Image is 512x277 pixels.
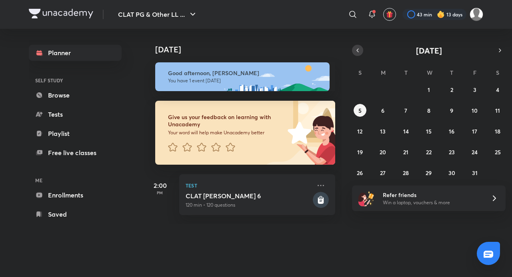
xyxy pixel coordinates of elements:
a: Enrollments [29,187,122,203]
button: October 11, 2025 [491,104,504,117]
abbr: October 31, 2025 [472,169,478,177]
abbr: October 1, 2025 [428,86,430,94]
h6: SELF STUDY [29,74,122,87]
abbr: October 5, 2025 [358,107,362,114]
abbr: Saturday [496,69,499,76]
abbr: October 26, 2025 [357,169,363,177]
abbr: Sunday [358,69,362,76]
button: October 6, 2025 [376,104,389,117]
p: Test [186,181,311,190]
button: October 18, 2025 [491,125,504,138]
button: October 21, 2025 [400,145,412,158]
button: October 27, 2025 [376,166,389,179]
h6: Refer friends [383,191,481,199]
img: Company Logo [29,9,93,18]
h5: 2:00 [144,181,176,190]
button: [DATE] [363,45,494,56]
abbr: Monday [381,69,386,76]
button: October 30, 2025 [445,166,458,179]
abbr: October 20, 2025 [380,148,386,156]
button: October 17, 2025 [468,125,481,138]
abbr: October 11, 2025 [495,107,500,114]
a: Saved [29,206,122,222]
button: October 7, 2025 [400,104,412,117]
abbr: October 25, 2025 [495,148,501,156]
abbr: October 7, 2025 [404,107,407,114]
p: 120 min • 120 questions [186,201,311,209]
a: Company Logo [29,9,93,20]
button: October 14, 2025 [400,125,412,138]
img: referral [358,190,374,206]
p: PM [144,190,176,195]
abbr: Wednesday [427,69,432,76]
abbr: October 9, 2025 [450,107,453,114]
abbr: October 2, 2025 [450,86,453,94]
button: October 12, 2025 [354,125,366,138]
a: Tests [29,106,122,122]
button: October 31, 2025 [468,166,481,179]
button: October 3, 2025 [468,83,481,96]
p: Your word will help make Unacademy better [168,130,285,136]
button: October 16, 2025 [445,125,458,138]
img: feedback_image [260,101,335,165]
button: October 5, 2025 [354,104,366,117]
a: Browse [29,87,122,103]
button: October 20, 2025 [376,145,389,158]
abbr: October 28, 2025 [403,169,409,177]
img: Adithyan [470,8,483,21]
abbr: October 4, 2025 [496,86,499,94]
abbr: October 17, 2025 [472,128,477,135]
p: You have 1 event [DATE] [168,78,322,84]
button: October 28, 2025 [400,166,412,179]
p: Win a laptop, vouchers & more [383,199,481,206]
button: October 22, 2025 [422,145,435,158]
button: October 29, 2025 [422,166,435,179]
button: October 19, 2025 [354,145,366,158]
button: October 1, 2025 [422,83,435,96]
abbr: October 6, 2025 [381,107,384,114]
h6: Good afternoon, [PERSON_NAME] [168,70,322,77]
h5: CLAT PG Mock 6 [186,192,311,200]
button: October 15, 2025 [422,125,435,138]
a: Planner [29,45,122,61]
abbr: October 12, 2025 [357,128,362,135]
abbr: October 8, 2025 [427,107,430,114]
button: CLAT PG & Other LL ... [113,6,202,22]
button: October 10, 2025 [468,104,481,117]
img: avatar [386,11,393,18]
button: October 24, 2025 [468,145,481,158]
abbr: October 3, 2025 [473,86,476,94]
abbr: Friday [473,69,476,76]
abbr: October 19, 2025 [357,148,363,156]
abbr: October 16, 2025 [449,128,454,135]
abbr: October 13, 2025 [380,128,386,135]
abbr: October 14, 2025 [403,128,409,135]
abbr: October 15, 2025 [426,128,432,135]
abbr: October 27, 2025 [380,169,386,177]
img: streak [437,10,445,18]
h6: ME [29,173,122,187]
button: October 8, 2025 [422,104,435,117]
abbr: October 22, 2025 [426,148,432,156]
button: October 2, 2025 [445,83,458,96]
button: October 9, 2025 [445,104,458,117]
button: October 25, 2025 [491,145,504,158]
a: Free live classes [29,145,122,161]
abbr: October 10, 2025 [472,107,478,114]
abbr: October 21, 2025 [403,148,408,156]
button: October 4, 2025 [491,83,504,96]
abbr: October 24, 2025 [472,148,478,156]
button: October 23, 2025 [445,145,458,158]
img: afternoon [155,62,330,91]
abbr: Tuesday [404,69,408,76]
button: October 13, 2025 [376,125,389,138]
abbr: October 30, 2025 [448,169,455,177]
abbr: Thursday [450,69,453,76]
abbr: October 29, 2025 [426,169,432,177]
button: avatar [383,8,396,21]
h6: Give us your feedback on learning with Unacademy [168,114,285,128]
h4: [DATE] [155,45,343,54]
abbr: October 23, 2025 [449,148,455,156]
button: October 26, 2025 [354,166,366,179]
a: Playlist [29,126,122,141]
